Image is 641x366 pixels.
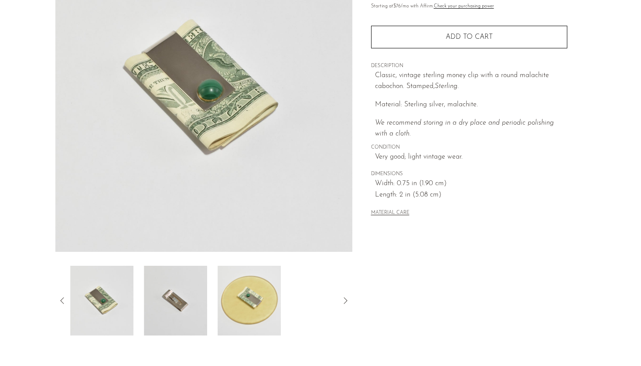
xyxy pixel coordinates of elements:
p: Classic, vintage sterling money clip with a round malachite cabochon. Stamped, [375,70,567,92]
span: Width: 0.75 in (1.90 cm) [375,178,567,190]
img: Malachite Money Clip [218,266,281,335]
span: Very good; light vintage wear. [375,152,567,163]
p: Material: Sterling silver, malachite. [375,99,567,111]
span: Add to cart [446,34,493,41]
a: Check your purchasing power - Learn more about Affirm Financing (opens in modal) [434,4,494,9]
span: $76 [393,4,401,9]
span: DESCRIPTION [371,62,567,70]
img: Malachite Money Clip [70,266,133,335]
span: CONDITION [371,144,567,152]
p: Starting at /mo with Affirm. [371,3,567,10]
img: Malachite Money Clip [144,266,207,335]
span: Length: 2 in (5.08 cm) [375,190,567,201]
em: Sterling. [435,83,459,90]
button: MATERIAL CARE [371,210,409,217]
span: DIMENSIONS [371,170,567,178]
i: We recommend storing in a dry place and periodic polishing with a cloth. [375,119,554,138]
button: Add to cart [371,26,567,48]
